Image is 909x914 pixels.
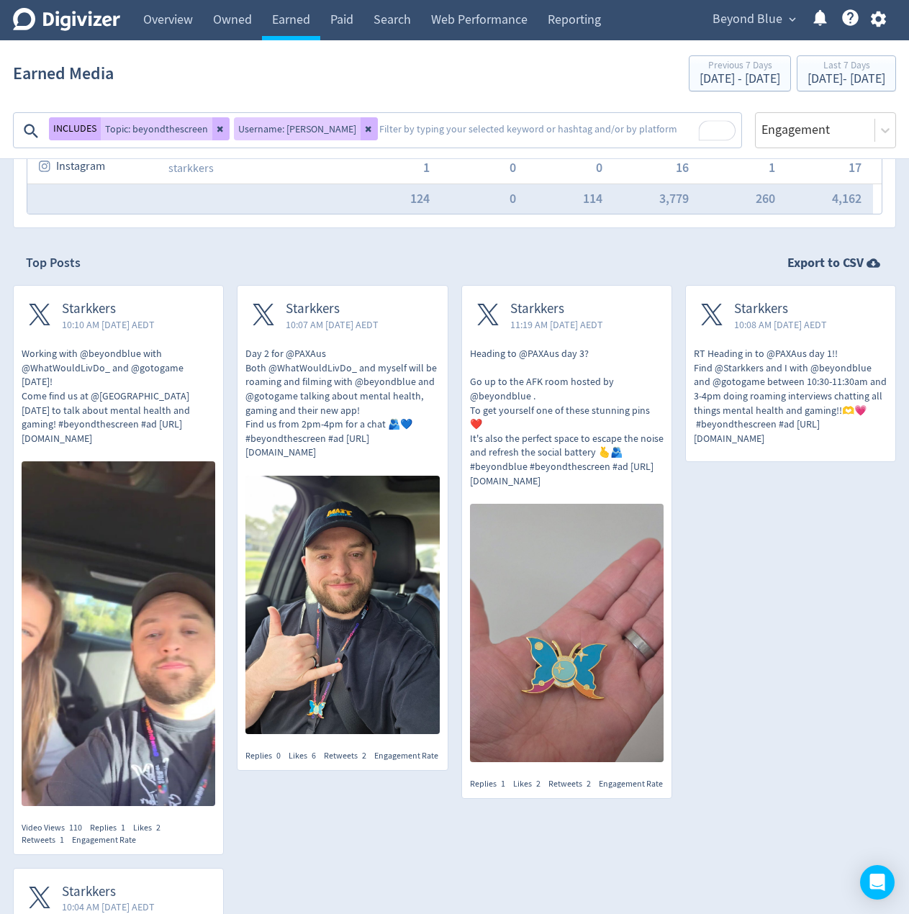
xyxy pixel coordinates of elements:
[548,778,599,790] div: Retweets
[238,124,356,134] span: Username: [PERSON_NAME]
[713,8,782,31] span: Beyond Blue
[62,900,155,914] span: 10:04 AM [DATE] AEDT
[832,192,861,205] button: 4,162
[289,750,324,762] div: Likes
[599,778,663,790] div: Engagement Rate
[22,822,90,834] div: Video Views
[62,301,155,317] span: Starkkers
[510,317,603,332] span: 11:19 AM [DATE] AEDT
[362,750,366,761] span: 2
[808,60,885,73] div: Last 7 Days
[49,117,101,140] button: INCLUDES
[676,161,689,174] button: 16
[410,192,430,205] button: 124
[470,347,664,488] p: Heading to @PAXAus day 3? Go up to the AFK room hosted by @beyondblue . To get yourself one of th...
[245,347,439,460] p: Day 2 for @PAXAus Both @WhatWouldLivDo_ and myself will be roaming and filming with @beyondblue a...
[62,884,155,900] span: Starkkers
[90,822,133,834] div: Replies
[378,117,740,145] textarea: To enrich screen reader interactions, please activate Accessibility in Grammarly extension settings
[56,153,105,181] span: Instagram
[700,60,780,73] div: Previous 7 Days
[513,778,548,790] div: Likes
[374,750,438,762] div: Engagement Rate
[734,301,827,317] span: Starkkers
[849,161,861,174] button: 17
[276,750,281,761] span: 0
[22,347,215,445] p: Working with @beyondblue with @WhatWouldLivDo_ and @gotogame [DATE]! Come find us at @[GEOGRAPHIC...
[700,73,780,86] div: [DATE] - [DATE]
[583,192,602,205] button: 114
[501,778,505,789] span: 1
[787,254,864,272] strong: Export to CSV
[69,822,82,833] span: 110
[312,750,316,761] span: 6
[769,161,775,174] button: 1
[133,822,168,834] div: Likes
[72,834,136,846] div: Engagement Rate
[286,317,379,332] span: 10:07 AM [DATE] AEDT
[510,301,603,317] span: Starkkers
[756,192,775,205] button: 260
[26,254,81,272] h2: Top Posts
[105,124,208,134] span: Topic: beyondthescreen
[462,286,671,766] a: Starkkers11:19 AM [DATE] AEDTHeading to @PAXAus day 3? Go up to the AFK room hosted by @beyondblu...
[587,778,591,789] span: 2
[14,286,223,810] a: Starkkers10:10 AM [DATE] AEDTWorking with @beyondblue with @WhatWouldLivDo_ and @gotogame [DATE]!...
[659,192,689,205] button: 3,779
[423,161,430,174] button: 1
[324,750,374,762] div: Retweets
[860,865,895,900] div: Open Intercom Messenger
[13,50,114,96] h1: Earned Media
[510,161,516,174] button: 0
[797,55,896,91] button: Last 7 Days[DATE]- [DATE]
[238,286,447,738] a: Starkkers10:07 AM [DATE] AEDTDay 2 for @PAXAus Both @WhatWouldLivDo_ and myself will be roaming a...
[808,73,885,86] div: [DATE] - [DATE]
[168,161,214,176] a: starkkers
[39,160,52,173] svg: instagram
[786,13,799,26] span: expand_more
[286,301,379,317] span: Starkkers
[22,834,72,846] div: Retweets
[245,750,289,762] div: Replies
[694,347,887,445] p: RT Heading in to @PAXAus day 1!! Find @Starkkers and I with @beyondblue and @gotogame between 10:...
[510,192,516,205] button: 0
[734,317,827,332] span: 10:08 AM [DATE] AEDT
[470,778,513,790] div: Replies
[121,822,125,833] span: 1
[536,778,541,789] span: 2
[596,161,602,174] button: 0
[60,834,64,846] span: 1
[156,822,160,833] span: 2
[686,286,895,445] a: Starkkers10:08 AM [DATE] AEDTRT Heading in to @PAXAus day 1!! Find @Starkkers and I with @beyondb...
[707,8,800,31] button: Beyond Blue
[689,55,791,91] button: Previous 7 Days[DATE] - [DATE]
[62,317,155,332] span: 10:10 AM [DATE] AEDT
